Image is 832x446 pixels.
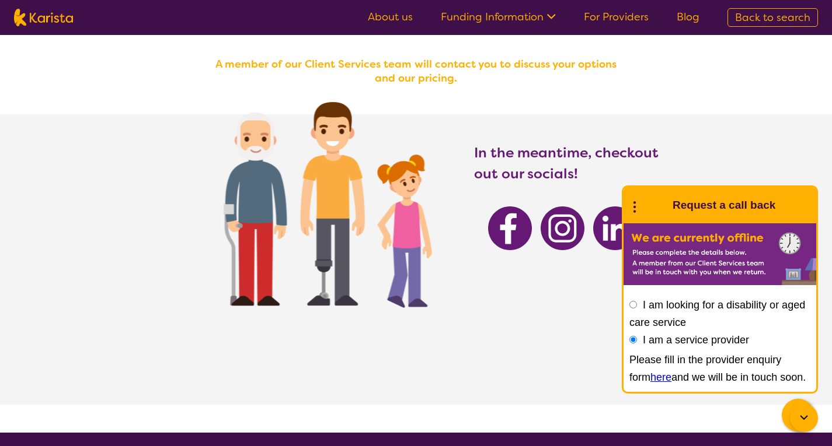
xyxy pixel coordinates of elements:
[650,371,671,383] a: here
[14,9,73,26] img: Karista logo
[441,10,556,24] a: Funding Information
[541,206,584,250] img: Karista Instagram
[629,351,810,386] div: Please fill in the provider enquiry form and we will be in touch soon.
[643,334,749,346] label: I am a service provider
[677,10,699,24] a: Blog
[782,399,814,431] button: Channel Menu
[206,57,626,85] h4: A member of our Client Services team will contact you to discuss your options and our pricing.
[488,206,532,250] img: Karista Facebook
[673,196,775,214] h1: Request a call back
[368,10,413,24] a: About us
[629,299,805,328] label: I am looking for a disability or aged care service
[584,10,649,24] a: For Providers
[642,194,666,217] img: Karista
[735,10,810,24] span: Back to search
[624,223,816,285] img: Karista offline chat form to request call back
[593,206,637,250] img: Karista Linkedin
[727,8,818,27] a: Back to search
[189,72,457,329] img: Karista provider enquiry success
[474,142,660,184] h3: In the meantime, checkout out our socials!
